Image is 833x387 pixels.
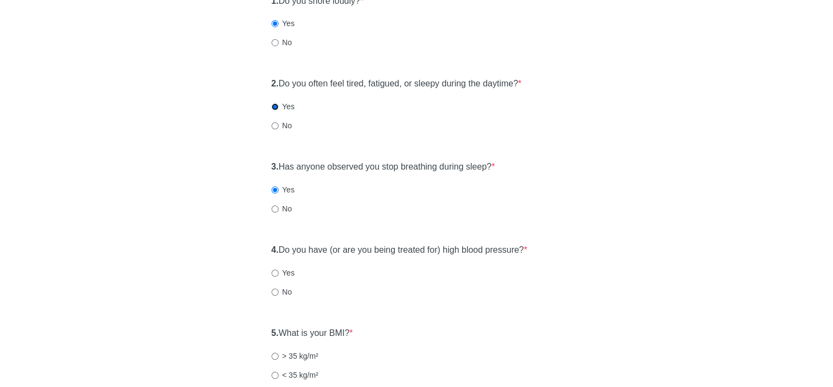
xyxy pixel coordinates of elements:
strong: 2. [272,79,279,88]
label: No [272,203,292,214]
strong: 5. [272,328,279,338]
label: Yes [272,18,295,29]
input: No [272,39,279,46]
label: No [272,286,292,297]
label: > 35 kg/m² [272,351,319,361]
input: No [272,289,279,296]
label: Yes [272,101,295,112]
input: Yes [272,270,279,277]
input: Yes [272,186,279,193]
label: Has anyone observed you stop breathing during sleep? [272,161,495,173]
input: < 35 kg/m² [272,372,279,379]
label: No [272,37,292,48]
input: No [272,205,279,213]
label: Yes [272,184,295,195]
label: Do you often feel tired, fatigued, or sleepy during the daytime? [272,78,522,90]
input: Yes [272,103,279,110]
strong: 4. [272,245,279,254]
label: Yes [272,267,295,278]
label: No [272,120,292,131]
input: No [272,122,279,129]
input: > 35 kg/m² [272,353,279,360]
strong: 3. [272,162,279,171]
label: < 35 kg/m² [272,370,319,380]
input: Yes [272,20,279,27]
label: What is your BMI? [272,327,353,340]
label: Do you have (or are you being treated for) high blood pressure? [272,244,527,257]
